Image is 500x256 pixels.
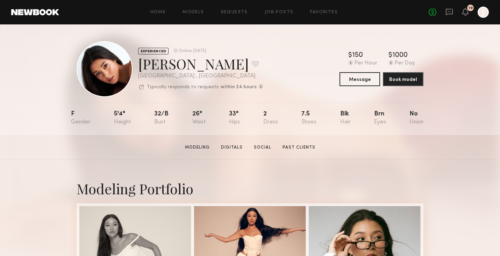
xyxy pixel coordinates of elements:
div: 1000 [392,52,408,59]
div: 2 [263,111,278,125]
div: $ [388,52,392,59]
div: $ [348,52,352,59]
div: [GEOGRAPHIC_DATA] , [GEOGRAPHIC_DATA] [138,73,263,79]
a: Home [150,10,166,15]
a: Past Clients [280,144,318,151]
div: [PERSON_NAME] [138,54,263,73]
a: Modeling [182,144,213,151]
a: Social [251,144,274,151]
div: Brn [374,111,386,125]
div: Per Hour [355,60,377,67]
div: Blk [340,111,351,125]
div: Per Day [395,60,415,67]
a: J [478,7,489,18]
div: F [71,111,91,125]
button: Message [340,72,380,86]
a: Requests [221,10,248,15]
div: EXPERIENCED [138,48,169,54]
a: Job Posts [265,10,294,15]
div: 32/b [154,111,169,125]
div: 7.5 [301,111,316,125]
div: 19 [469,6,473,10]
div: Modeling Portfolio [77,179,423,198]
b: within 24 hours [221,85,257,90]
a: Models [183,10,204,15]
div: No [409,111,423,125]
div: 150 [352,52,363,59]
div: 26" [192,111,206,125]
a: Favorites [310,10,338,15]
a: Digitals [218,144,245,151]
div: Online [DATE] [179,49,206,53]
p: Typically responds to requests [147,85,219,90]
div: 5'4" [114,111,131,125]
button: Book model [383,72,423,86]
div: 33" [229,111,240,125]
